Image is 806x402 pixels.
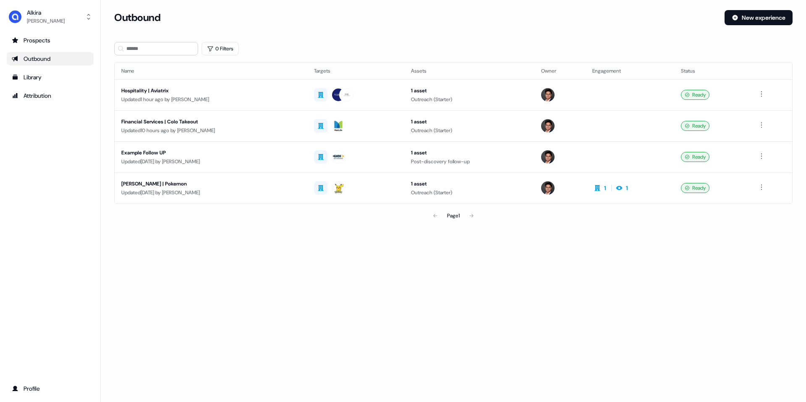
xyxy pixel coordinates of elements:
[121,117,301,126] div: Financial Services | Colo Takeout
[681,121,709,131] div: Ready
[121,95,301,104] div: Updated 1 hour ago by [PERSON_NAME]
[27,17,65,25] div: [PERSON_NAME]
[411,157,528,166] div: Post-discovery follow-up
[12,36,89,44] div: Prospects
[7,7,94,27] button: Alkira[PERSON_NAME]
[541,181,555,195] img: Hugh
[411,126,528,135] div: Outreach (Starter)
[681,90,709,100] div: Ready
[7,70,94,84] a: Go to templates
[411,149,528,157] div: 1 asset
[12,91,89,100] div: Attribution
[447,211,460,220] div: Page 1
[411,180,528,188] div: 1 asset
[411,86,528,95] div: 1 asset
[121,86,301,95] div: Hospitality | Aviatrix
[12,55,89,63] div: Outbound
[121,188,301,197] div: Updated [DATE] by [PERSON_NAME]
[121,157,301,166] div: Updated [DATE] by [PERSON_NAME]
[725,10,793,25] button: New experience
[27,8,65,17] div: Alkira
[7,52,94,65] a: Go to outbound experience
[626,184,628,192] div: 1
[674,63,750,79] th: Status
[115,63,307,79] th: Name
[541,119,555,133] img: Hugh
[121,126,301,135] div: Updated 10 hours ago by [PERSON_NAME]
[681,152,709,162] div: Ready
[411,117,528,126] div: 1 asset
[586,63,674,79] th: Engagement
[7,34,94,47] a: Go to prospects
[7,89,94,102] a: Go to attribution
[12,384,89,393] div: Profile
[411,95,528,104] div: Outreach (Starter)
[121,149,301,157] div: Example Follow UP
[681,183,709,193] div: Ready
[534,63,586,79] th: Owner
[307,63,404,79] th: Targets
[7,382,94,395] a: Go to profile
[201,42,239,55] button: 0 Filters
[404,63,534,79] th: Assets
[411,188,528,197] div: Outreach (Starter)
[121,180,301,188] div: [PERSON_NAME] | Pokemon
[114,11,160,24] h3: Outbound
[604,184,606,192] div: 1
[541,150,555,164] img: Hugh
[12,73,89,81] div: Library
[541,88,555,102] img: Hugh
